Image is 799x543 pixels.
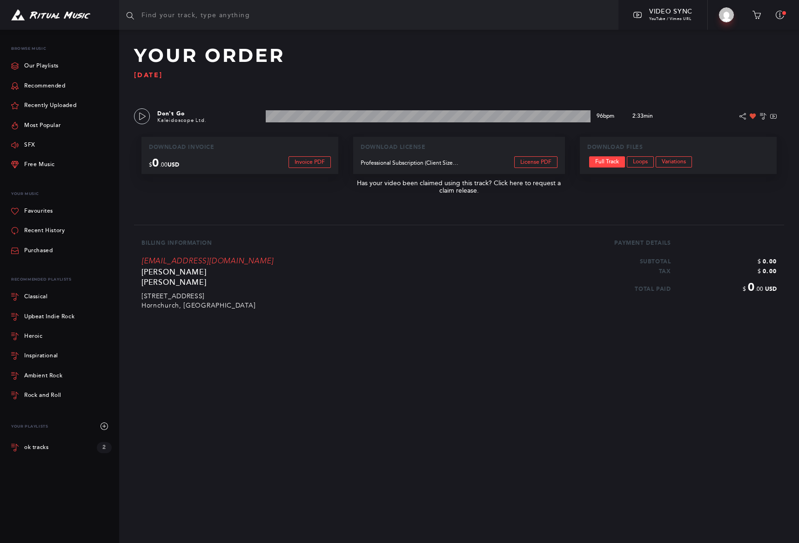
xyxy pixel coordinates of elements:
[11,135,35,155] a: SFX
[671,255,776,265] p: $
[134,45,784,66] h2: Your Order
[141,291,565,300] p: [STREET_ADDRESS]
[353,180,565,194] a: Has your video been claimed using this track? Click here to request a claim release.
[514,156,557,168] a: License PDF
[11,386,112,405] a: Rock and Roll
[24,373,62,379] div: Ambient Rock
[11,221,65,241] a: Recent History
[627,156,654,168] a: Loops
[152,156,160,169] span: 0
[11,76,66,96] a: Recommended
[141,240,565,247] p: Billing Information
[24,314,74,320] div: Upbeat Indie Rock
[141,257,565,266] p: [EMAIL_ADDRESS][DOMAIN_NAME]
[361,160,459,167] p: Professional Subscription (Client Size: 500+ Employees), Web / Streaming, External, Internal, PC ...
[565,255,671,265] p: Subtotal
[565,286,671,293] p: Total Paid
[149,156,240,169] p: $ .00
[11,201,53,221] a: Favourites
[168,161,179,168] span: USD
[361,144,557,151] p: Download License
[11,366,112,386] a: Ambient Rock
[614,240,671,247] p: Payment Details
[11,272,112,287] div: Recommended Playlists
[603,113,614,120] span: bpm
[24,334,43,339] div: Heroic
[11,56,59,76] a: Our Playlists
[671,265,776,275] p: $
[763,286,777,292] span: USD
[649,7,692,15] span: Video Sync
[565,265,671,275] p: Tax
[141,300,565,309] p: Hornchurch, [GEOGRAPHIC_DATA]
[24,353,58,359] div: Inspirational
[11,436,112,459] a: ok tracks 2
[141,276,565,287] p: [PERSON_NAME]
[671,281,776,294] p: $ .00
[134,72,784,79] p: [DATE]
[11,41,112,56] p: Browse Music
[11,115,60,135] a: Most Popular
[11,346,112,366] a: Inspirational
[587,144,769,151] p: Download Files
[594,113,617,120] p: 96
[11,307,112,326] a: Upbeat Indie Rock
[11,241,53,261] a: Purchased
[589,156,625,168] a: Full Track
[141,266,565,276] p: [PERSON_NAME]
[157,117,207,123] a: Kaleidoscope Ltd.
[11,155,55,174] a: Free Music
[644,113,653,120] span: min
[11,186,112,201] p: Your Music
[11,96,76,115] a: Recently Uploaded
[11,9,90,21] img: Ritual Music
[289,156,331,168] a: Invoice PDF
[157,109,262,118] p: Don't Go
[761,258,777,265] span: 0.00
[24,393,61,398] div: Rock and Roll
[656,156,692,168] a: Variations
[649,17,691,21] span: YouTube / Vimeo URL
[11,327,112,346] a: Heroic
[746,280,755,294] span: 0
[24,444,48,451] div: ok tracks
[97,442,112,453] div: 2
[719,7,734,22] img: Lenin Soram
[761,268,777,275] span: 0.00
[24,294,47,300] div: Classical
[149,144,331,151] p: Download Invoice
[624,112,661,121] p: 2:33
[11,287,112,307] a: Classical
[11,416,112,436] div: Your Playlists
